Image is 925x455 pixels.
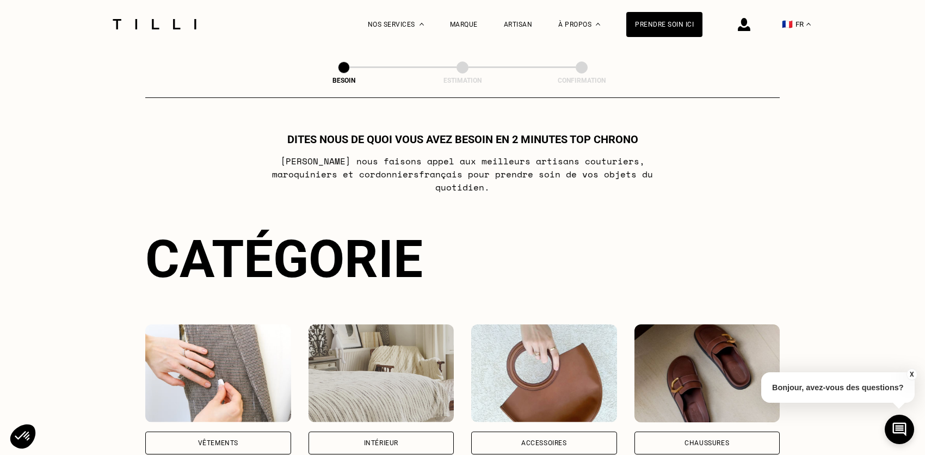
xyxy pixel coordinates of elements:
div: Besoin [289,77,398,84]
a: Artisan [504,21,533,28]
img: Accessoires [471,324,617,422]
h1: Dites nous de quoi vous avez besoin en 2 minutes top chrono [287,133,638,146]
p: [PERSON_NAME] nous faisons appel aux meilleurs artisans couturiers , maroquiniers et cordonniers ... [247,155,679,194]
button: X [906,368,917,380]
div: Accessoires [521,440,567,446]
div: Vêtements [198,440,238,446]
img: Menu déroulant [420,23,424,26]
img: Intérieur [309,324,454,422]
img: menu déroulant [806,23,811,26]
div: Confirmation [527,77,636,84]
div: Chaussures [684,440,729,446]
a: Marque [450,21,478,28]
a: Prendre soin ici [626,12,702,37]
p: Bonjour, avez-vous des questions? [761,372,915,403]
img: Vêtements [145,324,291,422]
img: icône connexion [738,18,750,31]
div: Intérieur [364,440,398,446]
div: Estimation [408,77,517,84]
img: Menu déroulant à propos [596,23,600,26]
div: Catégorie [145,229,780,290]
img: Logo du service de couturière Tilli [109,19,200,29]
img: Chaussures [634,324,780,422]
span: 🇫🇷 [782,19,793,29]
